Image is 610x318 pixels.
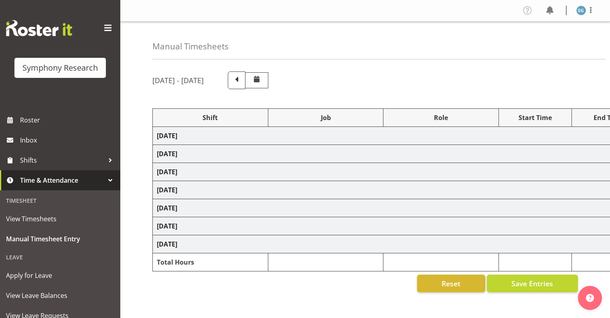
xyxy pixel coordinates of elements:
[2,192,118,209] div: Timesheet
[6,233,114,245] span: Manual Timesheet Entry
[20,154,104,166] span: Shifts
[152,76,204,85] h5: [DATE] - [DATE]
[272,113,379,122] div: Job
[22,62,98,74] div: Symphony Research
[6,269,114,281] span: Apply for Leave
[387,113,494,122] div: Role
[2,229,118,249] a: Manual Timesheet Entry
[157,113,264,122] div: Shift
[2,285,118,306] a: View Leave Balances
[503,113,567,122] div: Start Time
[487,275,578,292] button: Save Entries
[6,213,114,225] span: View Timesheets
[442,278,460,289] span: Reset
[153,253,268,271] td: Total Hours
[20,134,116,146] span: Inbox
[576,6,586,15] img: evelyn-gray1866.jpg
[152,42,229,51] h4: Manual Timesheets
[417,275,485,292] button: Reset
[511,278,553,289] span: Save Entries
[20,174,104,186] span: Time & Attendance
[586,294,594,302] img: help-xxl-2.png
[2,265,118,285] a: Apply for Leave
[20,114,116,126] span: Roster
[6,20,72,36] img: Rosterit website logo
[6,289,114,302] span: View Leave Balances
[2,249,118,265] div: Leave
[2,209,118,229] a: View Timesheets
